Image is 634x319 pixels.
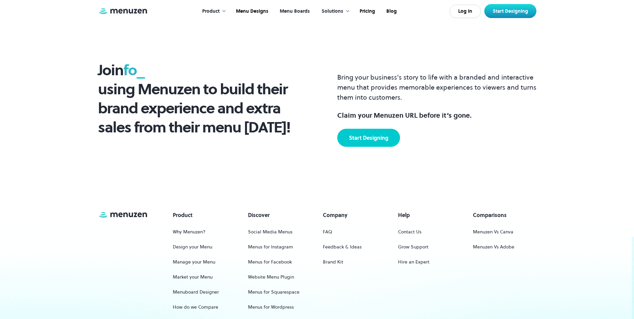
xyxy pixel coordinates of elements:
[123,60,137,80] span: fo
[248,226,292,238] a: Social Media Menus
[323,211,348,219] h5: Company
[337,110,536,120] div: Claim your Menuzen URL before it’s gone.
[137,60,144,80] span: _
[353,1,380,22] a: Pricing
[173,256,215,268] a: Manage your Menu
[98,61,295,80] h3: Join
[98,80,295,137] h3: using Menuzen to build their brand experience and extra sales from their menu [DATE]!
[173,286,219,298] a: Menuboard Designer
[398,211,410,219] h5: Help
[484,4,536,18] a: Start Designing
[398,256,429,268] a: Hire an Expert
[230,1,273,22] a: Menu Designs
[315,1,353,22] div: Solutions
[196,1,230,22] div: Product
[248,301,294,313] a: Menus for Wordpress
[248,256,292,268] a: Menus for Facebook
[450,5,481,18] a: Log In
[398,226,421,238] a: Contact Us
[337,72,536,102] p: Bring your business's story to life with a branded and interactive menu that provides memorable e...
[323,226,332,238] a: FAQ
[473,226,513,238] a: Menuzen Vs Canva
[248,241,293,253] a: Menus for Instagram
[337,129,400,147] a: Start Designing
[248,211,270,219] h5: Discover
[173,271,213,283] a: Market your Menu
[273,1,315,22] a: Menu Boards
[380,1,402,22] a: Blog
[473,211,507,219] h5: Comparisons
[248,286,299,298] a: Menus for Squarespace
[248,271,294,283] a: Website Menu Plugin
[322,8,343,15] div: Solutions
[473,241,514,253] a: Menuzen Vs Adobe
[323,241,362,253] a: Feedback & Ideas
[173,211,193,219] h5: Product
[323,256,343,268] a: Brand Kit
[173,301,218,313] a: How do we Compare
[202,8,220,15] div: Product
[398,241,428,253] a: Grow Support
[173,226,206,238] a: Why Menuzen?
[173,241,212,253] a: Design your Menu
